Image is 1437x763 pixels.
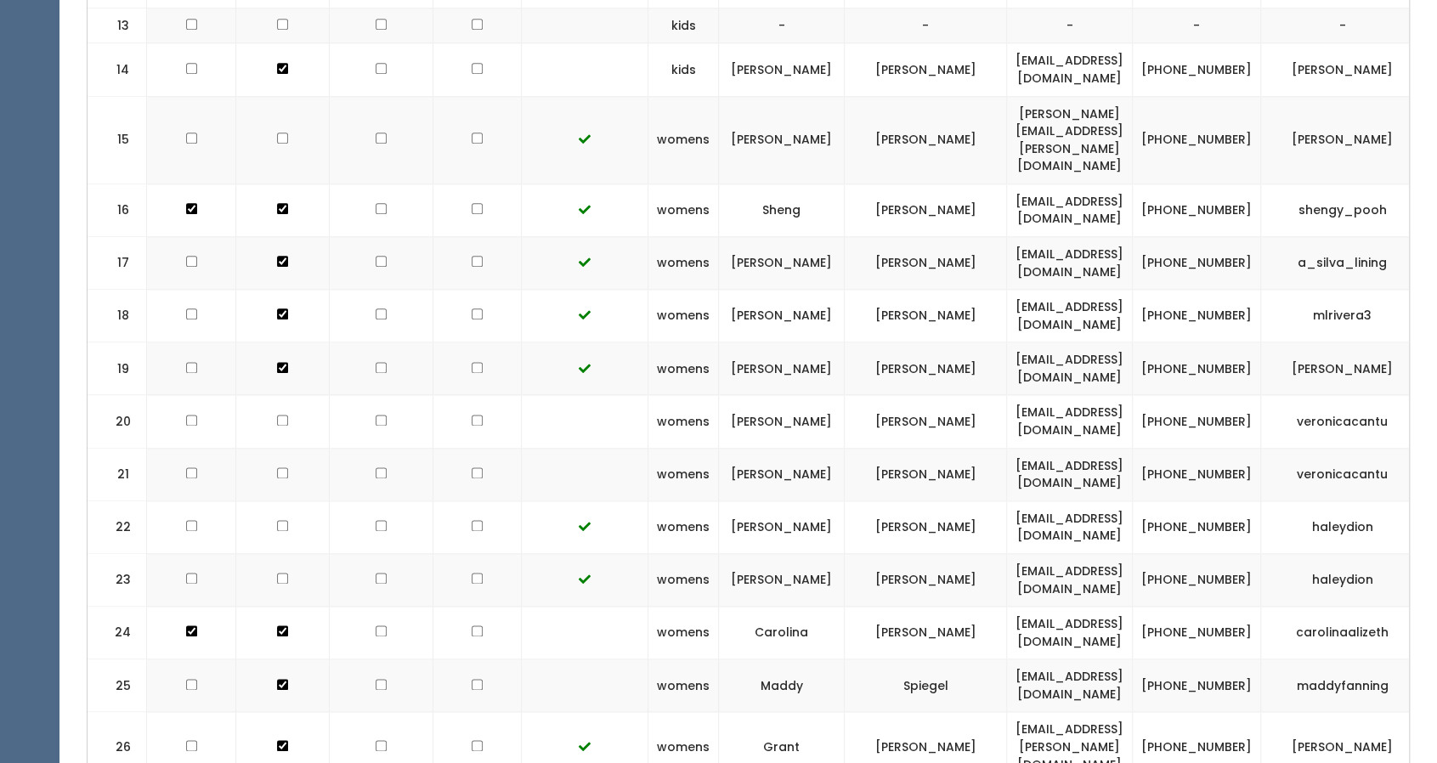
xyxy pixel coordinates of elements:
[845,236,1007,289] td: [PERSON_NAME]
[88,184,147,236] td: 16
[1007,43,1133,96] td: [EMAIL_ADDRESS][DOMAIN_NAME]
[1133,448,1261,500] td: [PHONE_NUMBER]
[1007,184,1133,236] td: [EMAIL_ADDRESS][DOMAIN_NAME]
[719,8,845,43] td: -
[1261,290,1424,342] td: mlrivera3
[845,8,1007,43] td: -
[1007,290,1133,342] td: [EMAIL_ADDRESS][DOMAIN_NAME]
[1133,8,1261,43] td: -
[719,659,845,712] td: Maddy
[845,448,1007,500] td: [PERSON_NAME]
[648,659,719,712] td: womens
[1133,395,1261,448] td: [PHONE_NUMBER]
[1133,184,1261,236] td: [PHONE_NUMBER]
[648,395,719,448] td: womens
[88,500,147,553] td: 22
[1261,184,1424,236] td: shengy_pooh
[88,448,147,500] td: 21
[88,553,147,606] td: 23
[648,607,719,659] td: womens
[1261,553,1424,606] td: haleydion
[719,342,845,395] td: [PERSON_NAME]
[648,96,719,184] td: womens
[719,184,845,236] td: Sheng
[1261,43,1424,96] td: [PERSON_NAME]
[88,43,147,96] td: 14
[845,659,1007,712] td: Spiegel
[648,43,719,96] td: kids
[648,448,719,500] td: womens
[88,607,147,659] td: 24
[88,342,147,395] td: 19
[719,500,845,553] td: [PERSON_NAME]
[845,500,1007,553] td: [PERSON_NAME]
[845,395,1007,448] td: [PERSON_NAME]
[1007,607,1133,659] td: [EMAIL_ADDRESS][DOMAIN_NAME]
[648,236,719,289] td: womens
[719,43,845,96] td: [PERSON_NAME]
[1133,236,1261,289] td: [PHONE_NUMBER]
[845,553,1007,606] td: [PERSON_NAME]
[845,342,1007,395] td: [PERSON_NAME]
[1261,96,1424,184] td: [PERSON_NAME]
[719,448,845,500] td: [PERSON_NAME]
[719,553,845,606] td: [PERSON_NAME]
[719,395,845,448] td: [PERSON_NAME]
[719,290,845,342] td: [PERSON_NAME]
[845,184,1007,236] td: [PERSON_NAME]
[88,659,147,712] td: 25
[719,96,845,184] td: [PERSON_NAME]
[1261,8,1424,43] td: -
[1007,236,1133,289] td: [EMAIL_ADDRESS][DOMAIN_NAME]
[845,43,1007,96] td: [PERSON_NAME]
[1007,395,1133,448] td: [EMAIL_ADDRESS][DOMAIN_NAME]
[648,8,719,43] td: kids
[719,607,845,659] td: Carolina
[648,290,719,342] td: womens
[1133,500,1261,553] td: [PHONE_NUMBER]
[88,236,147,289] td: 17
[648,184,719,236] td: womens
[88,96,147,184] td: 15
[845,290,1007,342] td: [PERSON_NAME]
[1133,659,1261,712] td: [PHONE_NUMBER]
[1261,500,1424,553] td: haleydion
[1007,342,1133,395] td: [EMAIL_ADDRESS][DOMAIN_NAME]
[88,8,147,43] td: 13
[1007,500,1133,553] td: [EMAIL_ADDRESS][DOMAIN_NAME]
[88,290,147,342] td: 18
[1007,553,1133,606] td: [EMAIL_ADDRESS][DOMAIN_NAME]
[1261,448,1424,500] td: veronicacantu
[719,236,845,289] td: [PERSON_NAME]
[1261,659,1424,712] td: maddyfanning
[88,395,147,448] td: 20
[648,553,719,606] td: womens
[1261,236,1424,289] td: a_silva_lining
[648,342,719,395] td: womens
[1133,96,1261,184] td: [PHONE_NUMBER]
[1133,607,1261,659] td: [PHONE_NUMBER]
[1133,43,1261,96] td: [PHONE_NUMBER]
[1133,553,1261,606] td: [PHONE_NUMBER]
[1007,448,1133,500] td: [EMAIL_ADDRESS][DOMAIN_NAME]
[1007,96,1133,184] td: [PERSON_NAME][EMAIL_ADDRESS][PERSON_NAME][DOMAIN_NAME]
[1261,342,1424,395] td: [PERSON_NAME]
[648,500,719,553] td: womens
[1261,607,1424,659] td: carolinaalizeth
[1133,342,1261,395] td: [PHONE_NUMBER]
[1133,290,1261,342] td: [PHONE_NUMBER]
[1007,8,1133,43] td: -
[1261,395,1424,448] td: veronicacantu
[845,96,1007,184] td: [PERSON_NAME]
[1007,659,1133,712] td: [EMAIL_ADDRESS][DOMAIN_NAME]
[845,607,1007,659] td: [PERSON_NAME]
